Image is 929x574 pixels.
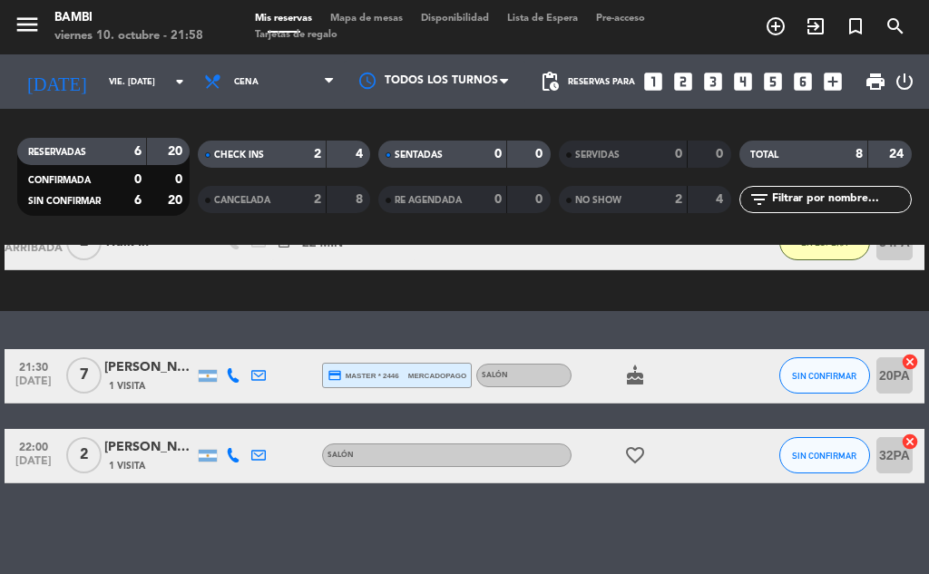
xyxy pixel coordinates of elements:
[66,437,102,473] span: 2
[701,70,725,93] i: looks_3
[395,151,443,160] span: SENTADAS
[482,372,508,379] span: SALÓN
[395,196,462,205] span: RE AGENDADA
[11,355,56,376] span: 21:30
[28,197,101,206] span: SIN CONFIRMAR
[134,194,142,207] strong: 6
[11,435,56,456] span: 22:00
[761,70,785,93] i: looks_5
[535,148,546,161] strong: 0
[801,238,847,248] span: EN ESPERA
[894,54,915,109] div: LOG OUT
[168,194,186,207] strong: 20
[66,357,102,394] span: 7
[885,15,906,37] i: search
[314,148,321,161] strong: 2
[11,242,56,263] span: ARRIBADA
[901,353,919,371] i: cancel
[28,176,91,185] span: CONFIRMADA
[587,14,654,24] span: Pre-acceso
[624,365,646,386] i: cake
[575,196,621,205] span: NO SHOW
[539,71,561,92] span: pending_actions
[716,148,727,161] strong: 0
[134,173,142,186] strong: 0
[535,193,546,206] strong: 0
[109,379,145,394] span: 1 Visita
[234,77,259,87] span: Cena
[792,371,856,381] span: SIN CONFIRMAR
[356,193,367,206] strong: 8
[328,452,354,459] span: SALÓN
[11,375,56,396] span: [DATE]
[412,14,498,24] span: Disponibilidad
[14,63,100,100] i: [DATE]
[168,145,186,158] strong: 20
[214,151,264,160] span: CHECK INS
[408,370,466,382] span: mercadopago
[134,145,142,158] strong: 6
[28,148,86,157] span: RESERVADAS
[246,30,347,40] span: Tarjetas de regalo
[104,437,195,458] div: [PERSON_NAME]
[821,70,845,93] i: add_box
[328,368,342,383] i: credit_card
[328,368,399,383] span: master * 2446
[575,151,620,160] span: SERVIDAS
[246,14,321,24] span: Mis reservas
[865,71,886,92] span: print
[894,71,915,92] i: power_settings_new
[791,70,815,93] i: looks_6
[494,148,502,161] strong: 0
[671,70,695,93] i: looks_two
[750,151,778,160] span: TOTAL
[14,11,41,44] button: menu
[321,14,412,24] span: Mapa de mesas
[792,451,856,461] span: SIN CONFIRMAR
[169,71,191,92] i: arrow_drop_down
[675,148,682,161] strong: 0
[14,11,41,38] i: menu
[54,27,203,45] div: viernes 10. octubre - 21:58
[641,70,665,93] i: looks_one
[901,433,919,451] i: cancel
[175,173,186,186] strong: 0
[765,15,787,37] i: add_circle_outline
[498,14,587,24] span: Lista de Espera
[716,193,727,206] strong: 4
[494,193,502,206] strong: 0
[675,193,682,206] strong: 2
[856,148,863,161] strong: 8
[845,15,866,37] i: turned_in_not
[748,189,770,210] i: filter_list
[805,15,826,37] i: exit_to_app
[731,70,755,93] i: looks_4
[314,193,321,206] strong: 2
[779,437,870,473] button: SIN CONFIRMAR
[568,77,635,87] span: Reservas para
[11,455,56,476] span: [DATE]
[54,9,203,27] div: BAMBI
[109,459,145,473] span: 1 Visita
[214,196,270,205] span: CANCELADA
[770,190,911,209] input: Filtrar por nombre...
[779,357,870,394] button: SIN CONFIRMAR
[624,444,646,466] i: favorite_border
[889,148,907,161] strong: 24
[104,357,195,378] div: [PERSON_NAME]
[356,148,367,161] strong: 4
